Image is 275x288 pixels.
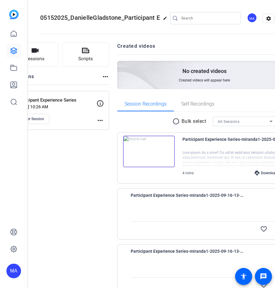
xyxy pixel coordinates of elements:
img: thumb-nail [123,136,175,167]
p: Participant Experience Series [17,97,100,104]
span: All Sessions [218,120,239,124]
p: Bulk select [182,118,206,125]
img: blue-gradient.svg [9,10,19,19]
mat-icon: favorite_border [260,225,267,233]
mat-icon: radio_button_unchecked [172,118,182,125]
div: MA [247,13,257,23]
input: Search [181,15,236,22]
div: MA [6,264,21,278]
mat-icon: settings [263,14,275,23]
span: Participant Experience Series-miranda1-2025-09-16-13-16-32-491-0 [131,248,243,262]
p: [DATE] 10:26 AM [17,104,97,109]
img: Creted videos background [49,1,195,133]
mat-icon: more_horiz [102,73,109,80]
span: Sessions [25,55,44,62]
ngx-avatar: Miranda Adekoje [247,13,258,23]
span: Enter Session [22,116,44,121]
mat-icon: more_horiz [97,117,104,124]
p: No created videos [182,68,227,75]
span: 05152025_DanielleGladstone_Participant E [40,14,160,21]
mat-icon: message [260,273,267,280]
span: Session Recordings [125,102,167,106]
span: Created videos will appear here [179,78,230,83]
span: Self Recordings [181,102,214,106]
mat-icon: edit [163,16,170,23]
mat-icon: accessibility [240,273,247,280]
button: Scripts [62,43,109,67]
button: Sessions [12,43,58,67]
span: Participant Experience Series-miranda1-2025-09-16-13-42-23-804-0 [131,192,243,206]
span: 4 mins [182,171,194,175]
button: Enter Session [17,114,49,124]
span: Scripts [78,55,93,62]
